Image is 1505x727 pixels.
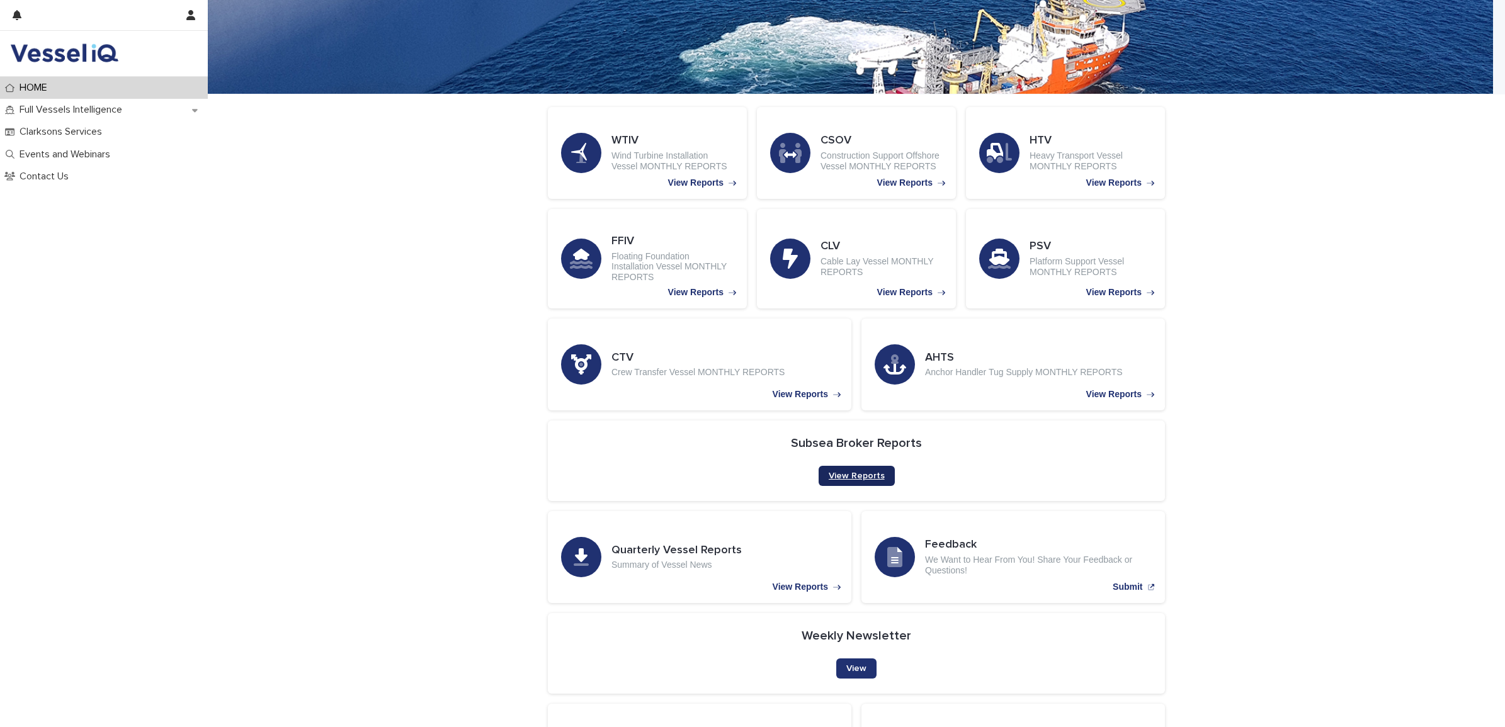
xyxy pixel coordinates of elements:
a: View Reports [757,209,956,308]
h3: CLV [821,240,943,254]
a: View Reports [548,209,747,308]
p: HOME [14,82,57,94]
span: View Reports [829,471,885,480]
p: View Reports [773,582,828,592]
h3: FFIV [611,235,734,249]
p: View Reports [668,178,724,188]
p: Contact Us [14,171,79,183]
p: Heavy Transport Vessel MONTHLY REPORTS [1030,150,1152,172]
p: Platform Support Vessel MONTHLY REPORTS [1030,256,1152,278]
p: View Reports [1086,178,1142,188]
p: We Want to Hear From You! Share Your Feedback or Questions! [925,555,1152,576]
a: View Reports [861,318,1165,410]
a: View [836,658,877,679]
h2: Subsea Broker Reports [791,436,922,451]
p: Floating Foundation Installation Vessel MONTHLY REPORTS [611,251,734,283]
a: View Reports [966,107,1165,199]
p: View Reports [877,178,933,188]
a: Submit [861,511,1165,603]
p: Construction Support Offshore Vessel MONTHLY REPORTS [821,150,943,172]
a: View Reports [548,511,851,603]
p: View Reports [877,287,933,298]
p: Clarksons Services [14,126,112,138]
span: View [846,664,866,673]
a: View Reports [757,107,956,199]
a: View Reports [819,466,895,486]
p: Summary of Vessel News [611,560,742,570]
p: Cable Lay Vessel MONTHLY REPORTS [821,256,943,278]
p: Submit [1113,582,1142,592]
p: View Reports [1086,287,1142,298]
h3: HTV [1030,134,1152,148]
p: Events and Webinars [14,149,120,161]
p: Wind Turbine Installation Vessel MONTHLY REPORTS [611,150,734,172]
p: View Reports [1086,389,1142,400]
p: View Reports [773,389,828,400]
a: View Reports [548,318,851,410]
h3: CTV [611,351,785,365]
h3: AHTS [925,351,1123,365]
h3: Quarterly Vessel Reports [611,544,742,558]
h3: WTIV [611,134,734,148]
p: Crew Transfer Vessel MONTHLY REPORTS [611,367,785,378]
a: View Reports [966,209,1165,308]
img: DY2harLS7Ky7oFY6OHCp [10,41,118,66]
a: View Reports [548,107,747,199]
h3: PSV [1030,240,1152,254]
h3: CSOV [821,134,943,148]
p: Full Vessels Intelligence [14,104,132,116]
p: Anchor Handler Tug Supply MONTHLY REPORTS [925,367,1123,378]
p: View Reports [668,287,724,298]
h3: Feedback [925,538,1152,552]
h2: Weekly Newsletter [802,628,911,643]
